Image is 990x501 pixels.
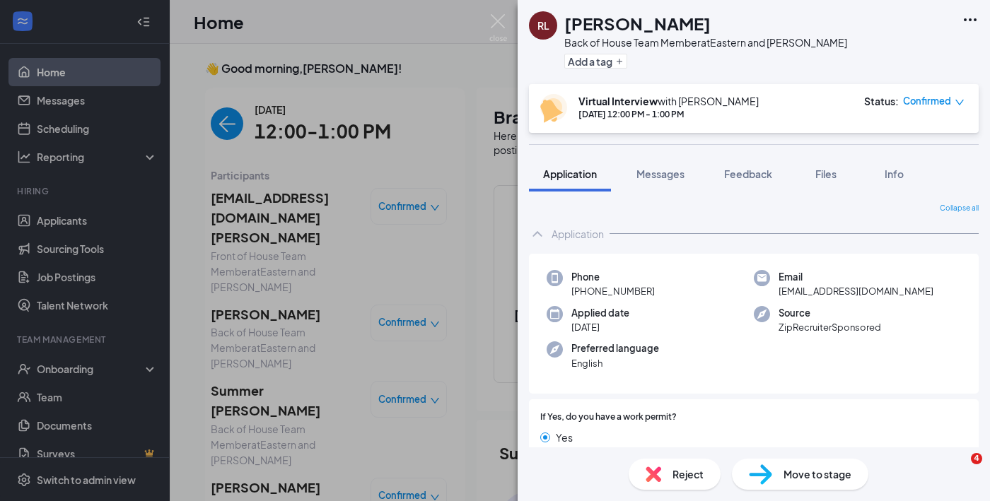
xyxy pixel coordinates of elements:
span: Application [543,167,597,180]
span: Confirmed [903,94,951,108]
div: RL [537,18,549,33]
span: down [955,98,965,107]
span: Applied date [571,306,629,320]
span: Messages [636,167,685,180]
span: Move to stage [784,466,851,482]
span: [PHONE_NUMBER] [571,284,655,298]
b: Virtual Interview [578,95,658,107]
span: Reject [672,466,704,482]
span: Phone [571,270,655,284]
span: [EMAIL_ADDRESS][DOMAIN_NAME] [779,284,933,298]
span: [DATE] [571,320,629,334]
span: Preferred language [571,341,659,355]
button: PlusAdd a tag [564,54,627,69]
span: Yes [556,430,573,445]
svg: ChevronUp [529,225,546,242]
div: [DATE] 12:00 PM - 1:00 PM [578,108,759,120]
span: Files [815,167,837,180]
div: Status : [864,94,899,108]
svg: Ellipses [962,11,979,28]
span: English [571,356,659,370]
span: Feedback [724,167,772,180]
span: If Yes, do you have a work permit? [540,411,677,424]
span: 4 [971,453,982,464]
iframe: Intercom live chat [942,453,976,487]
span: ZipRecruiterSponsored [779,320,881,334]
span: Collapse all [940,203,979,214]
span: Email [779,270,933,284]
div: Application [552,227,604,241]
span: Info [885,167,904,180]
div: Back of House Team Member at Eastern and [PERSON_NAME] [564,35,847,49]
svg: Plus [615,57,624,66]
span: Source [779,306,881,320]
div: with [PERSON_NAME] [578,94,759,108]
h1: [PERSON_NAME] [564,11,711,35]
